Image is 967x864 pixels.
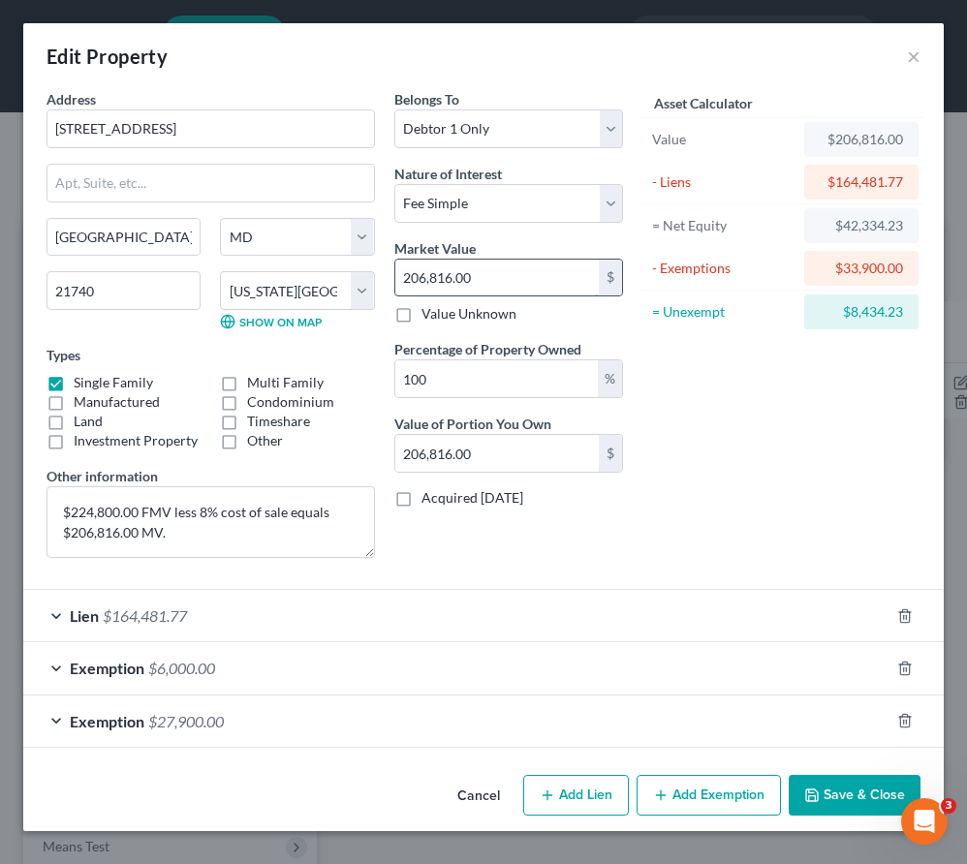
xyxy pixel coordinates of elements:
[652,130,796,149] div: Value
[395,435,599,472] input: 0.00
[652,172,796,192] div: - Liens
[421,304,516,324] label: Value Unknown
[74,412,103,431] label: Land
[47,110,374,147] input: Enter address...
[820,216,903,235] div: $42,334.23
[247,373,324,392] label: Multi Family
[907,45,920,68] button: ×
[941,798,956,814] span: 3
[394,339,581,359] label: Percentage of Property Owned
[47,165,374,201] input: Apt, Suite, etc...
[47,345,80,365] label: Types
[820,172,903,192] div: $164,481.77
[74,392,160,412] label: Manufactured
[247,412,310,431] label: Timeshare
[220,314,322,329] a: Show on Map
[820,302,903,322] div: $8,434.23
[47,91,96,108] span: Address
[394,91,459,108] span: Belongs To
[652,302,796,322] div: = Unexempt
[652,216,796,235] div: = Net Equity
[395,260,599,296] input: 0.00
[47,219,200,256] input: Enter city...
[47,271,201,310] input: Enter zip...
[74,373,153,392] label: Single Family
[394,414,551,434] label: Value of Portion You Own
[70,712,144,730] span: Exemption
[74,431,198,450] label: Investment Property
[395,360,598,397] input: 0.00
[70,659,144,677] span: Exemption
[47,43,168,70] div: Edit Property
[47,466,158,486] label: Other information
[70,606,99,625] span: Lien
[599,260,622,296] div: $
[599,435,622,472] div: $
[789,775,920,816] button: Save & Close
[421,488,523,508] label: Acquired [DATE]
[148,659,215,677] span: $6,000.00
[637,775,781,816] button: Add Exemption
[247,392,334,412] label: Condominium
[820,259,903,278] div: $33,900.00
[103,606,187,625] span: $164,481.77
[901,798,948,845] iframe: Intercom live chat
[247,431,283,450] label: Other
[523,775,629,816] button: Add Lien
[442,777,515,816] button: Cancel
[820,130,903,149] div: $206,816.00
[654,93,753,113] label: Asset Calculator
[394,238,476,259] label: Market Value
[148,712,224,730] span: $27,900.00
[394,164,502,184] label: Nature of Interest
[598,360,622,397] div: %
[652,259,796,278] div: - Exemptions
